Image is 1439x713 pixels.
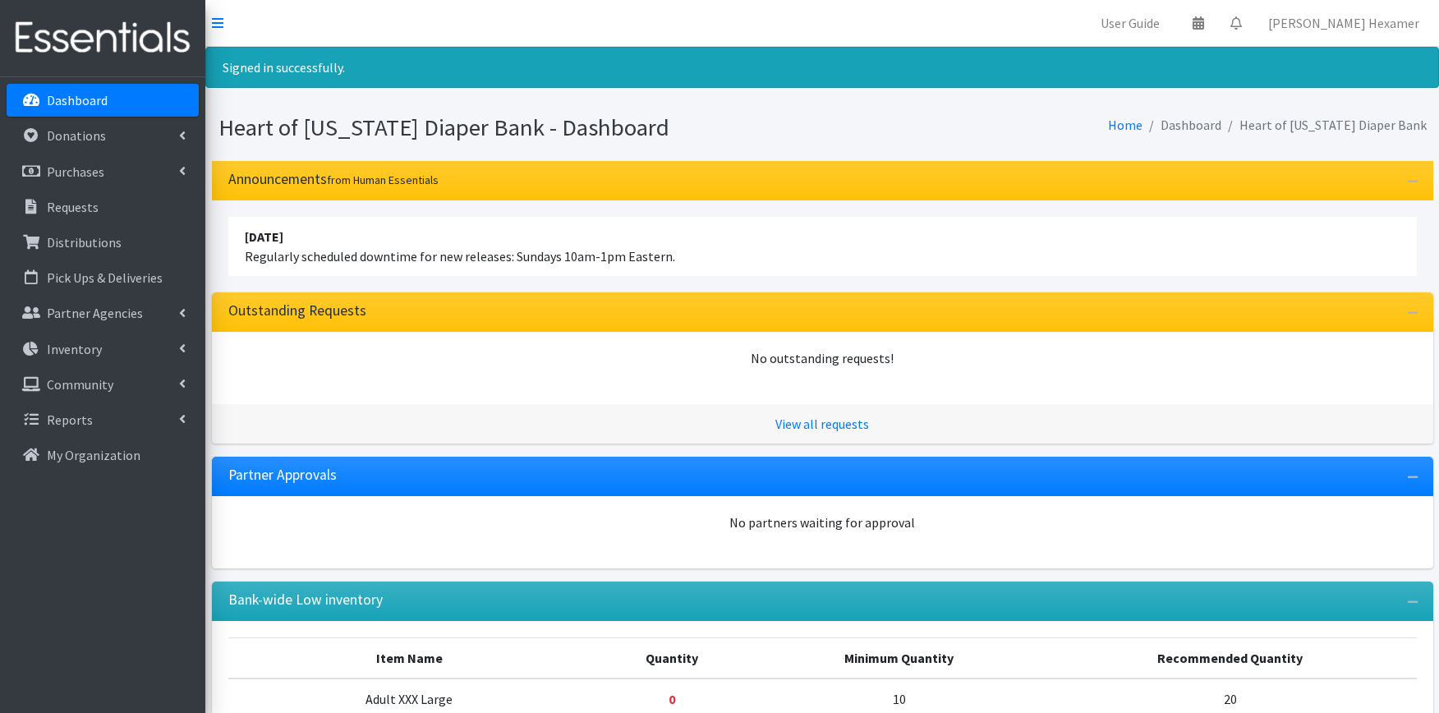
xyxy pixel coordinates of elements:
a: Partner Agencies [7,297,199,329]
p: My Organization [47,447,140,463]
a: Dashboard [7,84,199,117]
a: User Guide [1087,7,1173,39]
p: Distributions [47,234,122,251]
p: Reports [47,412,93,428]
p: Pick Ups & Deliveries [47,269,163,286]
th: Item Name [228,637,591,678]
a: Home [1108,117,1142,133]
h3: Bank-wide Low inventory [228,591,383,609]
div: Signed in successfully. [205,47,1439,88]
a: [PERSON_NAME] Hexamer [1255,7,1432,39]
li: Heart of [US_STATE] Diaper Bank [1221,113,1427,137]
a: Donations [7,119,199,152]
p: Partner Agencies [47,305,143,321]
p: Donations [47,127,106,144]
a: Community [7,368,199,401]
a: Pick Ups & Deliveries [7,261,199,294]
h3: Partner Approvals [228,467,337,484]
h1: Heart of [US_STATE] Diaper Bank - Dashboard [218,113,816,142]
p: Community [47,376,113,393]
th: Minimum Quantity [754,637,1045,678]
a: Reports [7,403,199,436]
div: No outstanding requests! [228,348,1417,368]
h3: Announcements [228,171,439,188]
small: from Human Essentials [327,172,439,187]
a: Inventory [7,333,199,366]
li: Dashboard [1142,113,1221,137]
h3: Outstanding Requests [228,302,366,320]
a: Requests [7,191,199,223]
img: HumanEssentials [7,11,199,66]
p: Requests [47,199,99,215]
th: Recommended Quantity [1044,637,1416,678]
li: Regularly scheduled downtime for new releases: Sundays 10am-1pm Eastern. [228,217,1417,276]
th: Quantity [591,637,753,678]
strong: Below minimum quantity [669,691,675,707]
p: Purchases [47,163,104,180]
p: Dashboard [47,92,108,108]
div: No partners waiting for approval [228,513,1417,532]
strong: [DATE] [245,228,283,245]
a: My Organization [7,439,199,471]
a: Distributions [7,226,199,259]
a: Purchases [7,155,199,188]
p: Inventory [47,341,102,357]
a: View all requests [775,416,869,432]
